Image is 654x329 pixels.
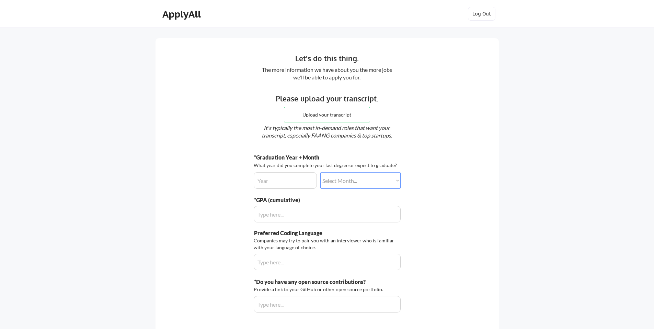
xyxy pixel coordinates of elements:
div: Let's do this thing. [222,53,432,64]
div: Companies may try to pair you with an interviewer who is familiar with your language of choice. [254,237,399,251]
input: Year [254,172,317,189]
div: Preferred Coding Language [254,229,349,237]
input: Type here... [254,254,401,270]
div: *GPA (cumulative) [254,196,349,204]
input: Type here... [254,206,401,222]
button: Log Out [468,7,495,21]
div: What year did you complete your last degree or expect to graduate? [254,162,399,169]
em: It's typically the most in-demand roles that want your transcript, especially FAANG companies & t... [262,124,392,139]
input: Type here... [254,296,401,312]
div: ApplyAll [162,8,203,20]
div: Provide a link to your GitHub or other open source portfolio. [254,286,385,293]
div: Please upload your transcript. [222,93,432,104]
div: *Do you have any open source contributions? [254,278,399,286]
div: The more information we have about you the more jobs we'll be able to apply you for. [258,66,396,81]
div: *Graduation Year + Month [254,154,341,161]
